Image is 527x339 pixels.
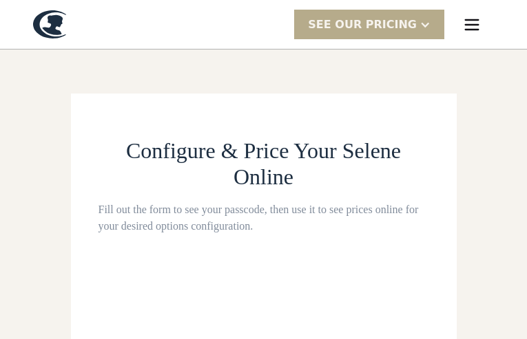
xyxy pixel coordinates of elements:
[99,201,429,234] div: Fill out the form to see your passcode, then use it to see prices online for your desired options...
[294,10,444,39] div: SEE Our Pricing
[308,17,417,33] div: SEE Our Pricing
[33,10,66,39] a: home
[450,3,494,47] div: menu
[126,138,401,189] span: Configure & Price Your Selene Online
